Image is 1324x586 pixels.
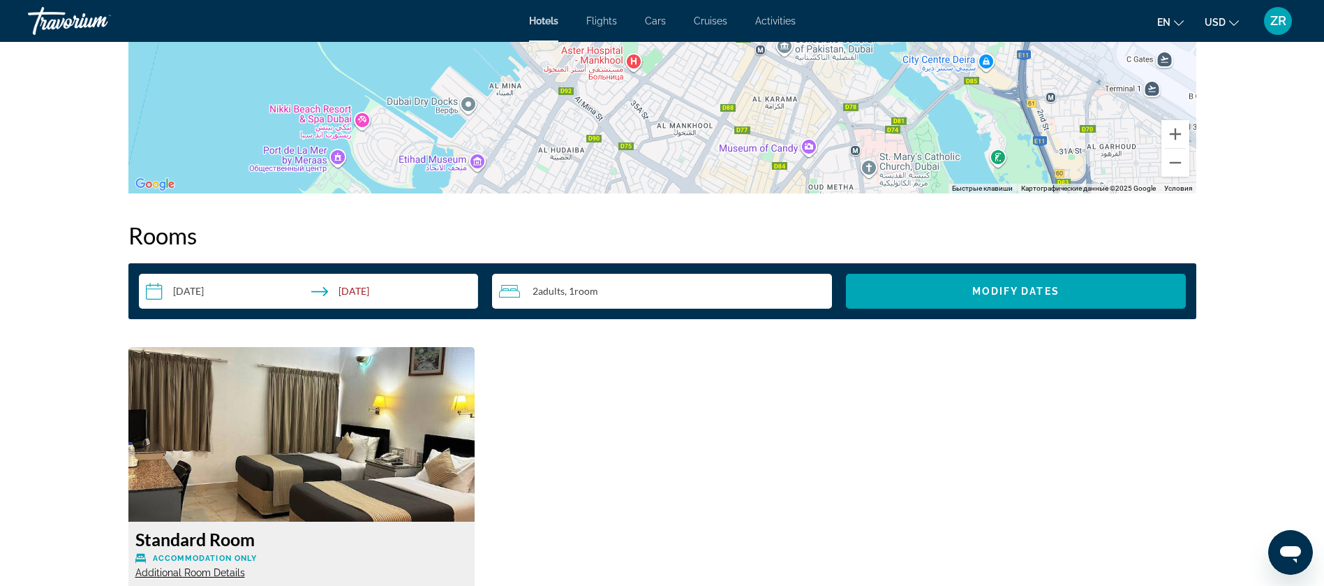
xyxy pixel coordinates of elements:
[645,15,666,27] a: Cars
[565,286,598,297] span: , 1
[1268,530,1313,575] iframe: Кнопка запуска окна обмена сообщениями
[492,274,832,309] button: Travelers: 2 adults, 0 children
[533,286,565,297] span: 2
[529,15,558,27] a: Hotels
[128,221,1196,249] h2: Rooms
[132,175,178,193] a: Открыть эту область в Google Картах (в новом окне)
[694,15,727,27] a: Cruises
[755,15,796,27] a: Activities
[128,347,475,522] img: Standard Room
[1270,14,1286,28] span: ZR
[1157,17,1170,28] span: en
[28,3,168,39] a: Travorium
[132,175,178,193] img: Google
[135,529,468,550] h3: Standard Room
[1205,17,1226,28] span: USD
[1164,184,1192,192] a: Условия (ссылка откроется в новой вкладке)
[139,274,479,309] button: Select check in and out date
[1260,6,1296,36] button: User Menu
[153,554,258,563] span: Accommodation Only
[1157,12,1184,32] button: Change language
[972,286,1059,297] span: Modify Dates
[952,184,1013,193] button: Быстрые клавиши
[574,285,598,297] span: Room
[139,274,1186,309] div: Search widget
[135,567,245,578] span: Additional Room Details
[846,274,1186,309] button: Modify Dates
[1161,120,1189,148] button: Увеличить
[1161,149,1189,177] button: Уменьшить
[538,285,565,297] span: Adults
[1205,12,1239,32] button: Change currency
[1021,184,1156,192] span: Картографические данные ©2025 Google
[586,15,617,27] a: Flights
